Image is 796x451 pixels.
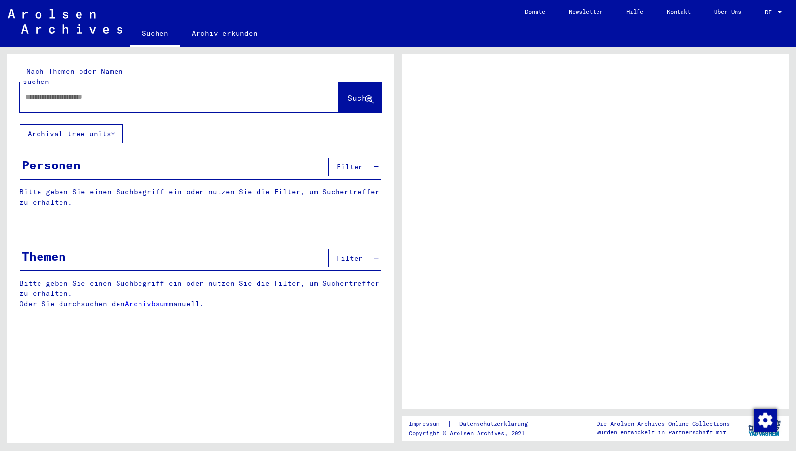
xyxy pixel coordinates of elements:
span: Filter [337,163,363,171]
img: Zustimmung ändern [754,409,777,432]
div: Zustimmung ändern [753,408,776,431]
button: Filter [328,249,371,267]
a: Archivbaum [125,299,169,308]
p: Copyright © Arolsen Archives, 2021 [409,429,539,438]
p: Die Arolsen Archives Online-Collections [597,419,730,428]
a: Datenschutzerklärung [452,419,539,429]
a: Impressum [409,419,447,429]
p: wurden entwickelt in Partnerschaft mit [597,428,730,437]
p: Bitte geben Sie einen Suchbegriff ein oder nutzen Sie die Filter, um Suchertreffer zu erhalten. O... [20,278,382,309]
button: Suche [339,82,382,112]
a: Suchen [130,21,180,47]
div: Personen [22,156,80,174]
button: Filter [328,158,371,176]
a: Archiv erkunden [180,21,269,45]
mat-label: Nach Themen oder Namen suchen [23,67,123,86]
span: Suche [347,93,372,102]
img: yv_logo.png [746,416,783,440]
span: DE [765,9,776,16]
button: Archival tree units [20,124,123,143]
img: Arolsen_neg.svg [8,9,122,34]
p: Bitte geben Sie einen Suchbegriff ein oder nutzen Sie die Filter, um Suchertreffer zu erhalten. [20,187,381,207]
span: Filter [337,254,363,263]
div: | [409,419,539,429]
div: Themen [22,247,66,265]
